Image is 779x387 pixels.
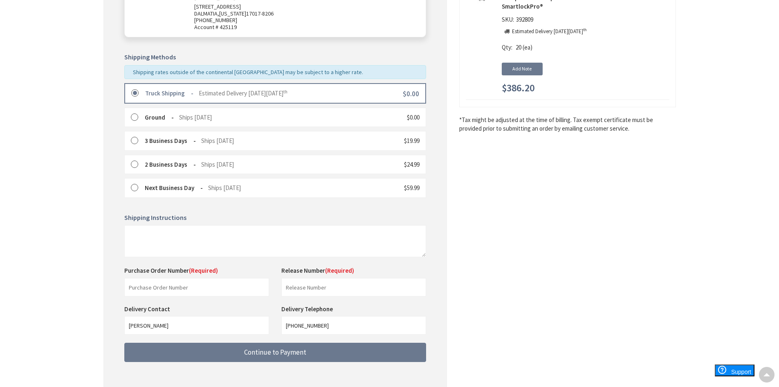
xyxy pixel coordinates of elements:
[124,54,426,61] h5: Shipping Methods
[124,278,269,296] input: Purchase Order Number
[124,213,186,222] span: Shipping Instructions
[208,184,241,192] span: Ships [DATE]
[523,43,532,51] span: (ea)
[145,137,196,145] strong: 3 Business Days
[145,184,203,192] strong: Next Business Day
[244,348,306,357] span: Continue to Payment
[281,278,426,296] input: Release Number
[179,113,212,121] span: Ships [DATE]
[201,137,234,145] span: Ships [DATE]
[201,161,234,168] span: Ships [DATE]
[404,184,420,192] span: $59.99
[502,83,534,93] span: $386.20
[459,115,676,133] : *Tax might be adjusted at the time of billing. Tax exempt certificate must be provided prior to s...
[194,24,411,31] span: Account # 425119
[194,16,237,24] span: [PHONE_NUMBER]
[246,10,274,17] span: 17017-8206
[403,89,419,98] span: $0.00
[514,16,535,23] span: 392809
[199,89,287,97] span: Estimated Delivery [DATE][DATE]
[512,28,587,36] p: Estimated Delivery [DATE][DATE]
[283,89,287,95] sup: th
[404,137,420,145] span: $19.99
[194,3,241,10] span: [STREET_ADDRESS]
[516,43,521,51] span: 20
[404,161,420,168] span: $24.99
[194,10,219,17] span: DALMATIA,
[145,89,193,97] strong: Truck Shipping
[145,113,174,121] strong: Ground
[133,68,363,76] span: Shipping rates outside of the continental [GEOGRAPHIC_DATA] may be subject to a higher rate.
[281,266,354,275] label: Release Number
[219,10,246,17] span: [US_STATE]
[124,343,426,362] button: Continue to Payment
[502,15,535,27] div: SKU:
[325,267,354,274] span: (Required)
[145,161,196,168] strong: 2 Business Days
[407,113,420,121] span: $0.00
[583,27,587,32] sup: th
[189,267,218,274] span: (Required)
[502,43,511,51] span: Qty
[124,266,218,275] label: Purchase Order Number
[281,305,335,313] label: Delivery Telephone
[124,305,172,313] label: Delivery Contact
[700,364,754,385] iframe: Opens a widget where you can find more information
